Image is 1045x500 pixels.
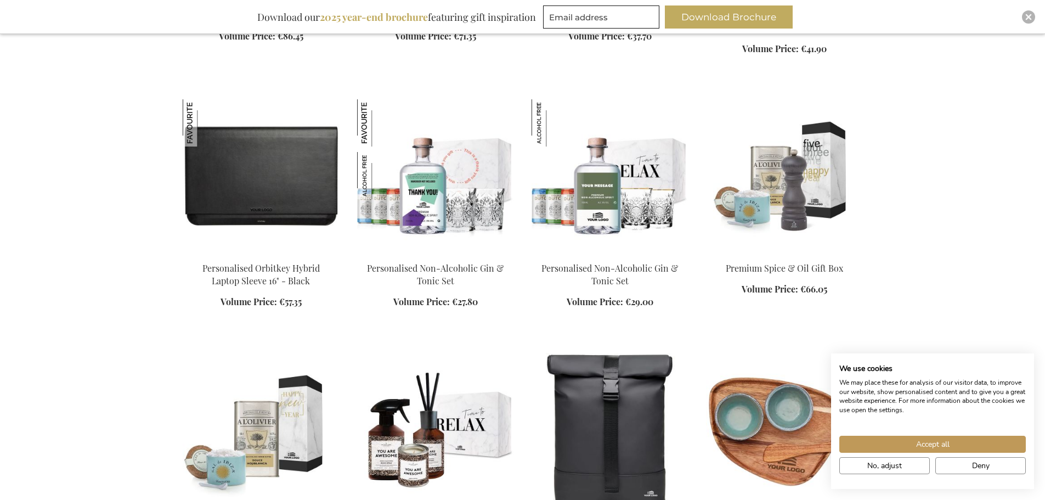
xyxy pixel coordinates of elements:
span: €27.80 [452,296,478,307]
a: Volume Price: €57.35 [221,296,302,308]
button: Adjust cookie preferences [839,457,930,474]
img: Personalised Non-Alcoholic Gin & Tonic Set [357,99,514,253]
a: Personalised Non-Alcoholic Gin & Tonic Set [541,262,678,286]
span: Volume Price: [742,43,799,54]
img: Personalised Non-Alcoholic Gin & Tonic Set [357,152,404,199]
span: €71.35 [454,30,476,42]
p: We may place these for analysis of our visitor data, to improve our website, show personalised co... [839,378,1026,415]
span: €86.45 [278,30,303,42]
img: Personalised Non-Alcoholic Gin & Tonic Set [532,99,688,253]
a: Volume Price: €86.45 [219,30,303,43]
a: Personalised Non-Alcoholic Gin & Tonic Set [367,262,504,286]
span: Accept all [916,439,950,450]
span: Deny [972,460,990,471]
span: Volume Price: [393,296,450,307]
a: Personalised Orbitkey Hybrid Laptop Sleeve 16" - Black [202,262,320,286]
img: Personalised Orbitkey Hybrid Laptop Sleeve 16" - Black [183,99,230,147]
input: Email address [543,5,659,29]
a: Volume Price: €29.00 [567,296,653,308]
span: Volume Price: [567,296,623,307]
span: Volume Price: [219,30,275,42]
span: No, adjust [867,460,902,471]
a: Personalised Non-Alcoholic Gin & Tonic Set Personalised Non-Alcoholic Gin & Tonic Set Personalise... [357,249,514,259]
a: Premium Spice & Oil Gift Box [706,249,863,259]
button: Download Brochure [665,5,793,29]
img: Close [1025,14,1032,20]
span: €41.90 [801,43,827,54]
a: Personalised Orbitkey Hybrid Laptop Sleeve 16" - Black Personalised Orbitkey Hybrid Laptop Sleeve... [183,249,340,259]
a: Volume Price: €71.35 [395,30,476,43]
a: Volume Price: €27.80 [393,296,478,308]
a: Personalised Non-Alcoholic Gin & Tonic Set Personalised Non-Alcoholic Gin & Tonic Set [532,249,688,259]
a: Volume Price: €41.90 [742,43,827,55]
img: Personalised Non-Alcoholic Gin & Tonic Set [532,99,579,147]
b: 2025 year-end brochure [320,10,428,24]
img: Personalised Non-Alcoholic Gin & Tonic Set [357,99,404,147]
h2: We use cookies [839,364,1026,374]
form: marketing offers and promotions [543,5,663,32]
span: €57.35 [279,296,302,307]
button: Deny all cookies [935,457,1026,474]
img: Premium Spice & Oil Gift Box [706,99,863,253]
div: Download our featuring gift inspiration [252,5,541,29]
span: Volume Price: [395,30,451,42]
span: €37.70 [627,30,652,42]
span: Volume Price: [568,30,625,42]
span: Volume Price: [221,296,277,307]
img: Personalised Orbitkey Hybrid Laptop Sleeve 16" - Black [183,99,340,253]
button: Accept all cookies [839,436,1026,453]
a: Volume Price: €37.70 [568,30,652,43]
span: €29.00 [625,296,653,307]
div: Close [1022,10,1035,24]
